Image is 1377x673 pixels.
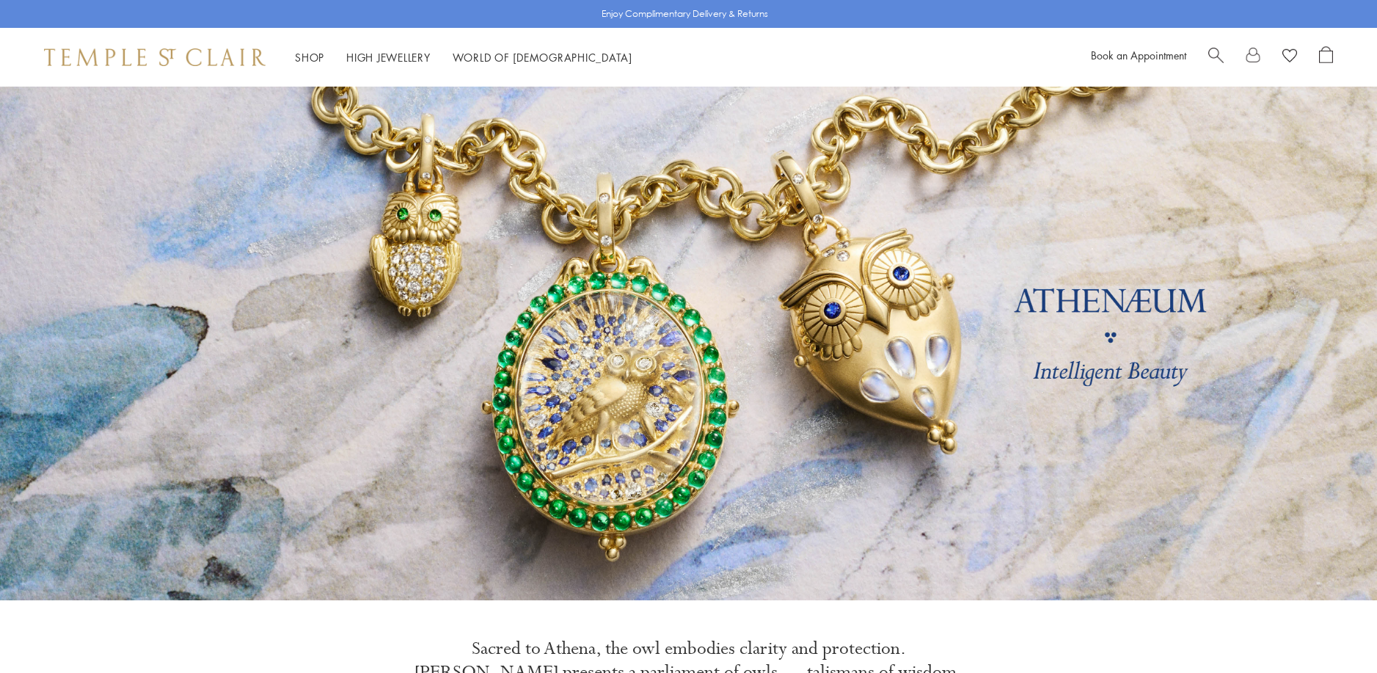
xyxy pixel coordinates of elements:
[1208,46,1224,68] a: Search
[1319,46,1333,68] a: Open Shopping Bag
[44,48,266,66] img: Temple St. Clair
[295,48,632,67] nav: Main navigation
[1091,48,1186,62] a: Book an Appointment
[1282,46,1297,68] a: View Wishlist
[346,50,431,65] a: High JewelleryHigh Jewellery
[295,50,324,65] a: ShopShop
[602,7,768,21] p: Enjoy Complimentary Delivery & Returns
[1304,604,1362,658] iframe: Gorgias live chat messenger
[453,50,632,65] a: World of [DEMOGRAPHIC_DATA]World of [DEMOGRAPHIC_DATA]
